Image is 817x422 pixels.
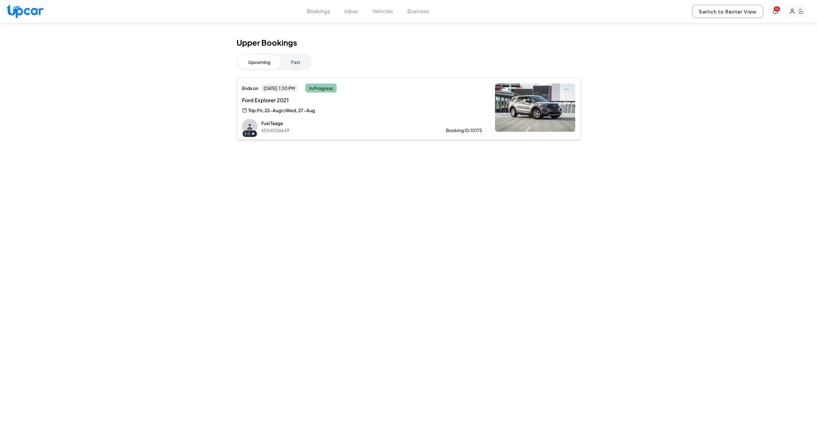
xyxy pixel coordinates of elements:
[774,6,780,12] span: You have new notifications
[6,4,43,18] img: Upcar Logo
[261,127,425,133] p: 6504026649
[692,5,763,18] button: Switch to Renter View
[307,7,330,15] button: Bookings
[261,84,298,92] span: [DATE] 1:30 PM
[344,7,358,15] button: Inbox
[237,38,581,47] h1: Upper Bookings
[305,84,337,93] span: In Progress
[244,131,250,136] span: 5.0
[242,85,258,91] span: Ends on
[286,107,315,113] span: Wed, 27-Aug
[257,107,281,113] span: Fri, 22-Aug
[372,7,393,15] button: Vehicles
[238,55,281,69] button: Upcoming
[248,107,257,113] span: Trip:
[446,127,482,133] div: Booking ID: 10175
[281,55,311,69] button: Past
[495,84,575,132] img: Ford Explorer 2021
[242,96,374,104] span: Ford Explorer 2021
[261,120,425,126] p: Fusi Taaga
[407,7,429,15] button: Business
[281,107,286,113] span: to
